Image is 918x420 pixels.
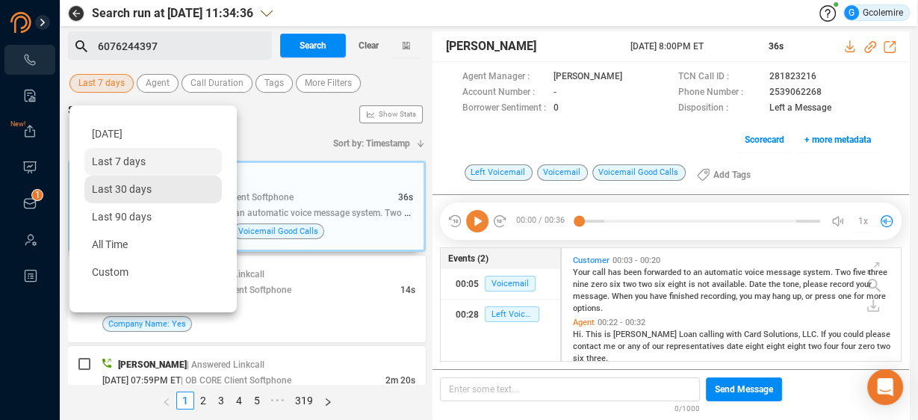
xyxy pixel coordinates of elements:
[230,392,248,410] li: 4
[666,342,727,351] span: representatives
[32,190,43,200] sup: 1
[102,375,181,386] span: [DATE] 07:59PM ET
[446,37,536,55] span: [PERSON_NAME]
[485,306,539,322] span: Left Voicemail
[68,161,426,252] div: [PERSON_NAME]| 2100[DATE] 08:00PM ET| OB CORE Client Softphone36sYour call has been forwarded to ...
[591,280,610,289] span: zero
[190,74,244,93] span: Call Duration
[300,34,326,58] span: Search
[400,285,415,295] span: 14s
[802,330,821,339] span: LLC.
[841,342,858,351] span: four
[586,353,608,363] span: three.
[573,318,595,327] span: Agent
[68,256,426,342] div: [PERSON_NAME]| Answered Linkcall[DATE] 08:00PM ET| OB CORE Client Softphone14sMay I ask who's cal...
[465,164,533,181] span: Left Voicemail
[537,164,588,181] span: Voicemail
[553,70,622,85] span: [PERSON_NAME]
[858,342,877,351] span: zero
[177,392,193,409] a: 1
[573,280,591,289] span: nine
[783,280,803,289] span: tone,
[787,342,808,351] span: eight
[669,291,701,301] span: finished
[642,342,652,351] span: of
[623,280,639,289] span: two
[318,392,338,410] li: Next Page
[569,252,901,361] div: grid
[68,104,145,116] span: Search Results :
[92,4,253,22] span: Search run at [DATE] 11:34:36
[828,330,843,339] span: you
[627,342,642,351] span: any
[618,342,627,351] span: or
[604,342,618,351] span: me
[706,377,782,401] button: Send Message
[654,280,668,289] span: six
[854,291,866,301] span: for
[448,252,489,265] span: Events (2)
[385,375,415,386] span: 2m 20s
[678,85,762,101] span: Phone Number :
[182,74,252,93] button: Call Duration
[92,211,152,223] span: Last 90 days
[553,85,556,101] span: -
[650,291,669,301] span: have
[592,164,686,181] span: Voicemail Good Calls
[769,41,784,52] span: 36s
[712,280,749,289] span: available.
[766,342,787,351] span: eight
[194,392,212,410] li: 2
[808,342,824,351] span: two
[852,211,873,232] button: 1x
[4,188,55,218] li: Inbox
[613,330,679,339] span: [PERSON_NAME]
[772,291,793,301] span: hang
[195,392,211,409] a: 2
[739,291,754,301] span: you
[359,105,423,123] button: Show Stats
[749,280,769,289] span: Date
[573,256,610,265] span: Customer
[843,330,866,339] span: could
[824,342,841,351] span: four
[736,128,793,152] button: Scorecard
[212,392,230,410] li: 3
[612,291,635,301] span: When
[624,268,644,277] span: been
[844,5,903,20] div: Gcolemire
[92,238,128,250] span: All Time
[137,74,179,93] button: Agent
[573,303,603,313] span: options.
[181,375,291,386] span: | OB CORE Client Softphone
[639,280,654,289] span: two
[573,330,586,339] span: Hi.
[264,74,284,93] span: Tags
[674,401,700,414] span: 0/1000
[821,330,828,339] span: If
[4,81,55,111] li: Smart Reports
[35,190,40,205] p: 1
[853,268,868,277] span: five
[769,280,783,289] span: the
[693,268,704,277] span: an
[290,392,318,410] li: 319
[866,330,890,339] span: please
[266,392,290,410] span: •••
[183,192,294,203] span: | OB CORE Client Softphone
[815,291,838,301] span: press
[796,128,879,152] button: + more metadata
[98,40,158,52] span: 6076244397
[213,392,229,409] a: 3
[92,155,146,167] span: Last 7 days
[305,74,352,93] span: More Filters
[610,280,623,289] span: six
[586,330,604,339] span: This
[856,280,872,289] span: your
[678,101,762,117] span: Disposition :
[727,342,745,351] span: date
[456,303,479,327] div: 00:28
[803,280,830,289] span: please
[573,291,612,301] span: message.
[146,74,170,93] span: Agent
